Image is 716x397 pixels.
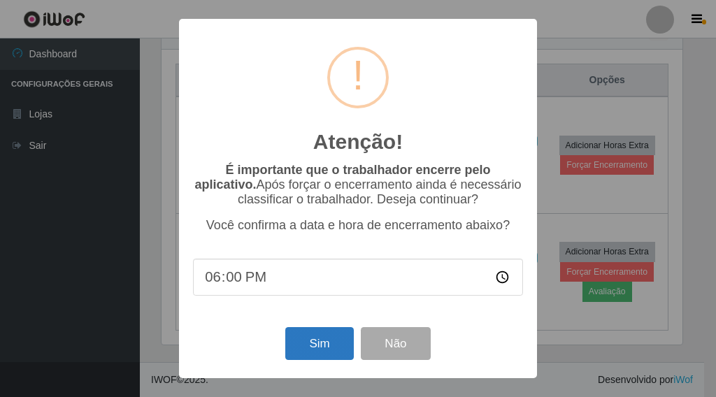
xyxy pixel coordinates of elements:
b: É importante que o trabalhador encerre pelo aplicativo. [194,163,490,192]
p: Você confirma a data e hora de encerramento abaixo? [193,218,523,233]
button: Não [361,327,430,360]
h2: Atenção! [313,129,403,154]
p: Após forçar o encerramento ainda é necessário classificar o trabalhador. Deseja continuar? [193,163,523,207]
button: Sim [285,327,353,360]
